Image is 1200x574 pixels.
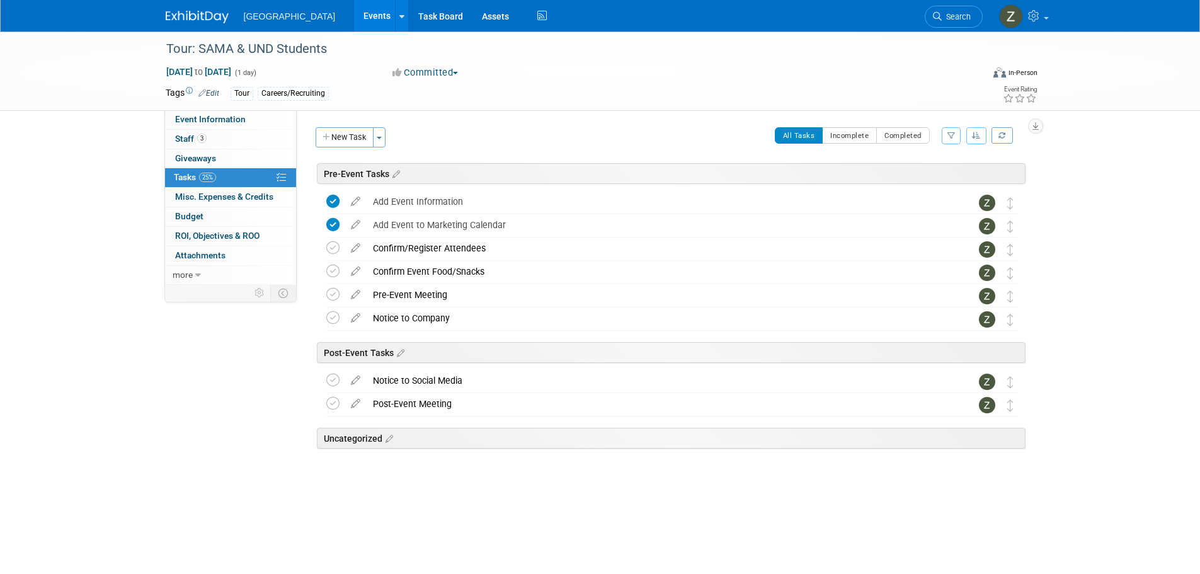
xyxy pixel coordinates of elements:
span: Event Information [175,114,246,124]
span: Giveaways [175,153,216,163]
div: Add Event Information [367,191,954,212]
a: Search [925,6,983,28]
a: edit [345,289,367,301]
div: Notice to Company [367,307,954,329]
div: Tour: SAMA & UND Students [162,38,964,60]
a: edit [345,243,367,254]
img: Zoe Graham [979,195,995,211]
span: [DATE] [DATE] [166,66,232,77]
img: ExhibitDay [166,11,229,23]
a: Attachments [165,246,296,265]
div: Tour [231,87,253,100]
i: Move task [1007,399,1014,411]
span: more [173,270,193,280]
a: edit [345,375,367,386]
img: Zoe Graham [979,397,995,413]
span: to [193,67,205,77]
div: Careers/Recruiting [258,87,329,100]
i: Move task [1007,376,1014,388]
span: Staff [175,134,207,144]
span: ROI, Objectives & ROO [175,231,260,241]
div: Post-Event Tasks [317,342,1026,363]
span: Search [942,12,971,21]
img: Zoe Graham [979,311,995,328]
button: New Task [316,127,374,147]
div: Event Rating [1003,86,1037,93]
a: edit [345,219,367,231]
a: Refresh [991,127,1013,144]
img: Format-Inperson.png [993,67,1006,77]
div: Uncategorized [317,428,1026,449]
img: Zoe Graham [999,4,1023,28]
div: Notice to Social Media [367,370,954,391]
a: edit [345,313,367,324]
a: Budget [165,207,296,226]
a: Misc. Expenses & Credits [165,188,296,207]
a: edit [345,196,367,207]
i: Move task [1007,197,1014,209]
div: Pre-Event Tasks [317,163,1026,184]
a: edit [345,266,367,277]
div: Post-Event Meeting [367,393,954,415]
a: Giveaways [165,149,296,168]
button: All Tasks [775,127,823,144]
i: Move task [1007,221,1014,232]
td: Tags [166,86,219,101]
a: more [165,266,296,285]
button: Completed [876,127,930,144]
button: Incomplete [822,127,877,144]
i: Move task [1007,314,1014,326]
a: edit [345,398,367,410]
div: Add Event to Marketing Calendar [367,214,954,236]
span: 25% [199,173,216,182]
i: Move task [1007,267,1014,279]
img: Zoe Graham [979,265,995,281]
a: Edit sections [394,346,404,359]
span: Attachments [175,250,226,260]
span: 3 [197,134,207,143]
img: Zoe Graham [979,374,995,390]
a: Staff3 [165,130,296,149]
span: Budget [175,211,203,221]
div: Event Format [908,66,1038,84]
a: Edit [198,89,219,98]
i: Move task [1007,244,1014,256]
a: Edit sections [382,432,393,444]
span: (1 day) [234,69,256,77]
div: Pre-Event Meeting [367,284,954,306]
a: ROI, Objectives & ROO [165,227,296,246]
span: [GEOGRAPHIC_DATA] [244,11,336,21]
div: Confirm/Register Attendees [367,238,954,259]
span: Tasks [174,172,216,182]
a: Event Information [165,110,296,129]
div: Confirm Event Food/Snacks [367,261,954,282]
a: Edit sections [389,167,400,180]
i: Move task [1007,290,1014,302]
div: In-Person [1008,68,1037,77]
a: Tasks25% [165,168,296,187]
img: Zoe Graham [979,288,995,304]
button: Committed [388,66,463,79]
img: Zoe Graham [979,241,995,258]
td: Personalize Event Tab Strip [249,285,271,301]
td: Toggle Event Tabs [270,285,296,301]
span: Misc. Expenses & Credits [175,192,273,202]
img: Zoe Graham [979,218,995,234]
